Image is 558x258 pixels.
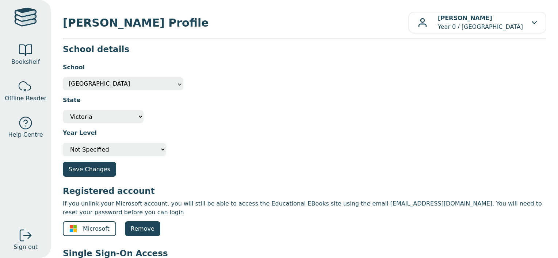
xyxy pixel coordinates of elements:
[408,12,546,34] button: [PERSON_NAME]Year 0 / [GEOGRAPHIC_DATA]
[69,77,177,90] span: Rowville Secondary College
[63,199,546,217] p: If you unlink your Microsoft account, you will still be able to access the Educational EBooks sit...
[69,225,77,232] img: ms-symbollockup_mssymbol_19.svg
[83,224,110,233] span: Microsoft
[63,185,546,196] h3: Registered account
[125,221,160,236] a: Remove
[63,129,97,137] label: Year Level
[5,94,46,103] span: Offline Reader
[11,58,40,66] span: Bookshelf
[14,243,38,251] span: Sign out
[63,63,85,72] label: School
[63,15,408,31] span: [PERSON_NAME] Profile
[63,44,546,55] h3: School details
[438,15,492,21] b: [PERSON_NAME]
[63,162,116,177] button: Save Changes
[438,14,523,31] p: Year 0 / [GEOGRAPHIC_DATA]
[8,130,43,139] span: Help Centre
[63,96,80,105] label: State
